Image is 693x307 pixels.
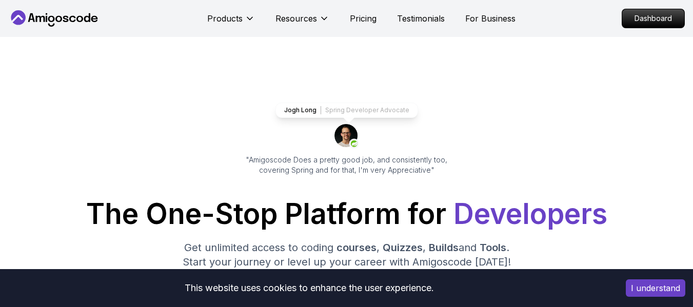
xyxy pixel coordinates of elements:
button: Products [207,12,255,33]
a: For Business [465,12,516,25]
p: Spring Developer Advocate [325,106,409,114]
p: Dashboard [622,9,684,28]
span: Quizzes [383,241,423,254]
a: Testimonials [397,12,445,25]
p: "Amigoscode Does a pretty good job, and consistently too, covering Spring and for that, I'm very ... [232,155,462,175]
p: Jogh Long [284,106,316,114]
span: Tools [480,241,506,254]
a: Dashboard [622,9,685,28]
span: Builds [429,241,459,254]
p: Products [207,12,243,25]
p: Get unlimited access to coding , , and . Start your journey or level up your career with Amigosco... [174,240,519,269]
h1: The One-Stop Platform for [8,200,685,228]
button: Accept cookies [626,279,685,297]
div: This website uses cookies to enhance the user experience. [8,277,610,299]
img: josh long [334,124,359,149]
span: courses [336,241,377,254]
span: Developers [453,197,607,231]
p: Resources [275,12,317,25]
button: Resources [275,12,329,33]
a: Pricing [350,12,377,25]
